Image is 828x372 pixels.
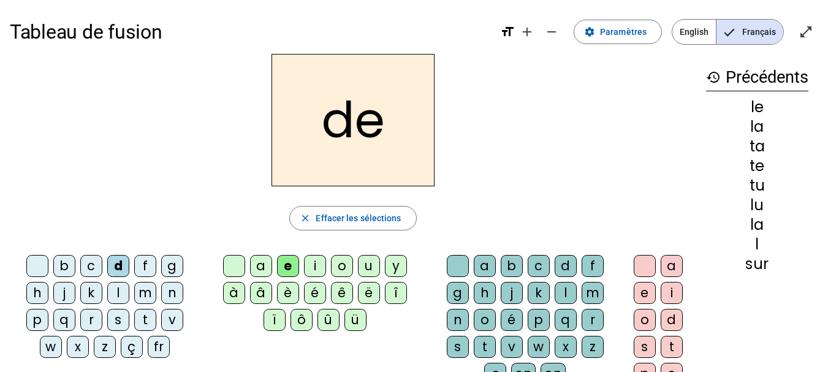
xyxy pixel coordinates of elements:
div: s [447,336,469,358]
div: te [706,159,808,173]
div: à [223,282,245,304]
div: ë [358,282,380,304]
div: n [161,282,183,304]
h3: Précédents [706,64,808,91]
div: u [358,255,380,277]
div: t [134,309,156,331]
div: j [53,282,75,304]
div: é [501,309,523,331]
div: i [304,255,326,277]
div: n [447,309,469,331]
div: î [385,282,407,304]
div: s [634,336,656,358]
mat-icon: close [300,213,311,224]
div: l [555,282,577,304]
div: la [706,218,808,232]
div: ç [121,336,143,358]
div: a [661,255,683,277]
div: x [555,336,577,358]
div: k [528,282,550,304]
button: Diminuer la taille de la police [539,20,564,44]
div: o [331,255,353,277]
div: d [661,309,683,331]
button: Paramètres [574,20,662,44]
mat-button-toggle-group: Language selection [672,19,784,45]
div: b [501,255,523,277]
span: English [672,20,716,44]
div: û [317,309,340,331]
div: b [53,255,75,277]
div: c [80,255,102,277]
div: v [501,336,523,358]
div: r [582,309,604,331]
div: a [250,255,272,277]
div: y [385,255,407,277]
div: m [582,282,604,304]
div: p [528,309,550,331]
div: a [474,255,496,277]
div: e [277,255,299,277]
div: t [661,336,683,358]
div: q [555,309,577,331]
span: Effacer les sélections [316,211,401,226]
div: w [40,336,62,358]
div: o [474,309,496,331]
div: ta [706,139,808,154]
div: ï [264,309,286,331]
mat-icon: settings [584,26,595,37]
div: s [107,309,129,331]
div: lu [706,198,808,213]
div: la [706,120,808,134]
div: f [582,255,604,277]
div: o [634,309,656,331]
div: ô [291,309,313,331]
mat-icon: format_size [500,25,515,39]
div: fr [148,336,170,358]
button: Augmenter la taille de la police [515,20,539,44]
div: z [94,336,116,358]
div: d [107,255,129,277]
div: m [134,282,156,304]
div: w [528,336,550,358]
div: é [304,282,326,304]
div: v [161,309,183,331]
div: sur [706,257,808,271]
div: d [555,255,577,277]
span: Paramètres [600,25,647,39]
div: j [501,282,523,304]
div: è [277,282,299,304]
div: h [474,282,496,304]
div: le [706,100,808,115]
mat-icon: open_in_full [799,25,813,39]
div: l [107,282,129,304]
div: g [447,282,469,304]
div: tu [706,178,808,193]
mat-icon: history [706,70,721,85]
h1: Tableau de fusion [10,12,490,51]
div: k [80,282,102,304]
mat-icon: remove [544,25,559,39]
div: x [67,336,89,358]
div: f [134,255,156,277]
div: t [474,336,496,358]
div: q [53,309,75,331]
mat-icon: add [520,25,534,39]
div: p [26,309,48,331]
div: h [26,282,48,304]
div: ü [344,309,367,331]
h2: de [272,54,435,186]
button: Effacer les sélections [289,206,416,230]
button: Entrer en plein écran [794,20,818,44]
div: â [250,282,272,304]
div: e [634,282,656,304]
span: Français [716,20,783,44]
div: l [706,237,808,252]
div: g [161,255,183,277]
div: r [80,309,102,331]
div: c [528,255,550,277]
div: ê [331,282,353,304]
div: i [661,282,683,304]
div: z [582,336,604,358]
